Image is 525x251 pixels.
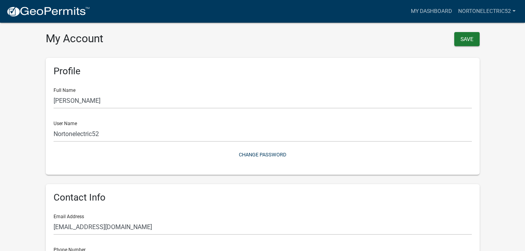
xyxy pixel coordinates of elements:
[408,4,455,19] a: My Dashboard
[54,66,472,77] h6: Profile
[454,32,480,46] button: Save
[54,148,472,161] button: Change Password
[455,4,519,19] a: Nortonelectric52
[46,32,257,45] h3: My Account
[54,192,472,203] h6: Contact Info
